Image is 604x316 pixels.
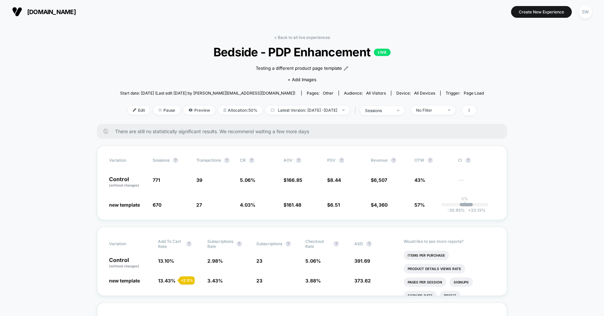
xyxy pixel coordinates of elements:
span: 6,507 [374,177,387,183]
span: new template [109,202,140,208]
li: Product Details Views Rate [404,264,465,273]
span: 391.69 [354,258,370,264]
span: Subscriptions Rate [207,239,233,249]
div: Trigger: [446,91,484,96]
span: $ [284,177,302,183]
span: 2.98 % [207,258,223,264]
button: Create New Experience [511,6,572,18]
p: Control [109,176,146,188]
button: ? [465,158,471,163]
span: Device: [391,91,440,96]
button: ? [186,241,192,247]
span: other [323,91,334,96]
div: Audience: [344,91,386,96]
span: $ [327,177,341,183]
img: rebalance [223,108,226,112]
span: Revenue [371,158,388,163]
span: 57% [414,202,425,208]
button: ? [334,241,339,247]
img: end [397,110,399,111]
button: ? [224,158,230,163]
span: Page Load [464,91,484,96]
span: Subscriptions [256,241,282,246]
p: | [464,201,465,206]
span: 5.06 % [240,177,255,183]
button: ? [366,241,372,247]
span: 8.44 [330,177,341,183]
span: PSV [327,158,336,163]
span: 3.43 % [207,278,223,283]
button: ? [173,158,178,163]
img: calendar [271,108,274,112]
img: end [342,109,345,111]
span: [DOMAIN_NAME] [27,8,76,15]
span: 373.62 [354,278,371,283]
span: + [468,208,471,213]
span: Variation [109,158,146,163]
span: --- [458,178,495,188]
li: Signups Rate [404,291,437,300]
span: $ [371,177,387,183]
li: Pages Per Session [404,277,446,287]
span: AOV [284,158,293,163]
span: ASD [354,241,363,246]
li: Signups [450,277,473,287]
span: All Visitors [366,91,386,96]
span: 3.88 % [305,278,321,283]
span: Edit [128,106,150,115]
span: new template [109,278,140,283]
p: LIVE [374,49,391,56]
div: SW [579,5,592,18]
span: Testing a different product page template [256,65,342,72]
span: Pause [153,106,180,115]
span: 6.51 [330,202,340,208]
img: end [448,109,450,111]
span: CR [240,158,246,163]
p: Would like to see more reports? [404,239,495,244]
span: 23 [256,278,262,283]
span: CI [458,158,495,163]
span: Add To Cart Rate [158,239,183,249]
span: 4.03 % [240,202,255,208]
div: + 2.5 % [179,276,195,284]
span: -20.95 % [447,208,465,213]
span: 4,360 [374,202,388,208]
li: Profit [440,291,460,300]
span: $ [284,202,301,208]
span: all devices [414,91,435,96]
img: end [158,108,162,112]
li: Items Per Purchase [404,251,449,260]
button: ? [296,158,301,163]
span: 771 [153,177,160,183]
span: OTW [414,158,451,163]
span: 27 [196,202,202,208]
div: sessions [365,108,392,113]
button: ? [249,158,254,163]
p: 0% [461,196,468,201]
span: 5.06 % [305,258,321,264]
span: 39 [196,177,202,183]
span: Preview [184,106,215,115]
button: ? [427,158,433,163]
span: Start date: [DATE] (Last edit [DATE] by [PERSON_NAME][EMAIL_ADDRESS][DOMAIN_NAME]) [120,91,295,96]
button: ? [286,241,291,247]
span: $ [327,202,340,208]
span: | [353,106,360,115]
span: 23 [256,258,262,264]
img: edit [133,108,136,112]
button: SW [577,5,594,19]
button: ? [237,241,242,247]
span: 13.10 % [158,258,174,264]
img: Visually logo [12,7,22,17]
span: Sessions [153,158,169,163]
span: 13.43 % [158,278,175,283]
span: 33.13 % [465,208,486,213]
span: + Add Images [288,77,316,82]
span: Bedside - PDP Enhancement [138,45,465,59]
span: 161.48 [287,202,301,208]
span: Latest Version: [DATE] - [DATE] [266,106,350,115]
a: < Back to all live experiences [274,35,330,40]
p: Control [109,257,151,269]
div: Pages: [307,91,334,96]
span: Allocation: 50% [218,106,262,115]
